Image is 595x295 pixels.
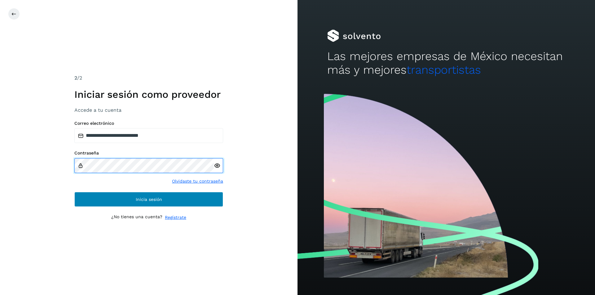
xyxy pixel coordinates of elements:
p: ¿No tienes una cuenta? [111,214,162,221]
h2: Las mejores empresas de México necesitan más y mejores [327,50,565,77]
h1: Iniciar sesión como proveedor [74,89,223,100]
a: Olvidaste tu contraseña [172,178,223,184]
span: 2 [74,75,77,81]
span: transportistas [407,63,481,76]
div: /2 [74,74,223,82]
button: Inicia sesión [74,192,223,207]
h3: Accede a tu cuenta [74,107,223,113]
label: Contraseña [74,150,223,156]
label: Correo electrónico [74,121,223,126]
a: Regístrate [165,214,186,221]
span: Inicia sesión [136,197,162,202]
